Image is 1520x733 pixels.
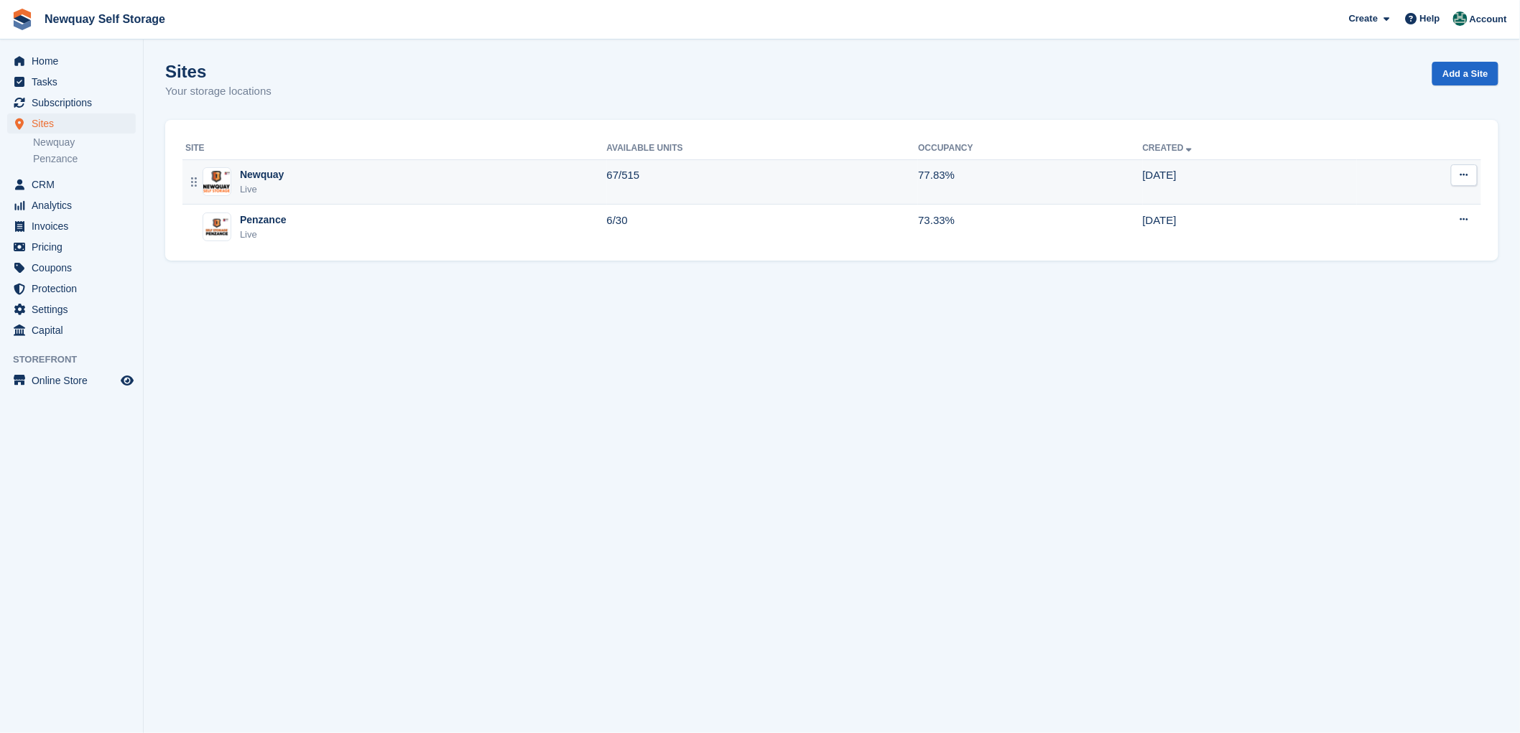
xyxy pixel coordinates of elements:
[203,171,231,192] img: Image of Newquay site
[918,205,1142,249] td: 73.33%
[32,216,118,236] span: Invoices
[1470,12,1507,27] span: Account
[39,7,171,31] a: Newquay Self Storage
[7,320,136,340] a: menu
[7,237,136,257] a: menu
[1432,62,1498,85] a: Add a Site
[1143,205,1358,249] td: [DATE]
[7,93,136,113] a: menu
[240,228,287,242] div: Live
[607,205,919,249] td: 6/30
[32,299,118,319] span: Settings
[32,51,118,71] span: Home
[240,213,287,228] div: Penzance
[32,370,118,391] span: Online Store
[32,237,118,257] span: Pricing
[32,195,118,215] span: Analytics
[918,159,1142,205] td: 77.83%
[1453,11,1468,26] img: JON
[240,167,284,182] div: Newquay
[32,72,118,92] span: Tasks
[1349,11,1378,26] span: Create
[7,72,136,92] a: menu
[32,320,118,340] span: Capital
[1143,159,1358,205] td: [DATE]
[165,62,272,81] h1: Sites
[32,93,118,113] span: Subscriptions
[1143,143,1195,153] a: Created
[33,136,136,149] a: Newquay
[13,353,143,367] span: Storefront
[607,159,919,205] td: 67/515
[7,279,136,299] a: menu
[11,9,33,30] img: stora-icon-8386f47178a22dfd0bd8f6a31ec36ba5ce8667c1dd55bd0f319d3a0aa187defe.svg
[182,137,607,160] th: Site
[32,113,118,134] span: Sites
[7,195,136,215] a: menu
[32,174,118,195] span: CRM
[165,83,272,100] p: Your storage locations
[32,279,118,299] span: Protection
[1420,11,1440,26] span: Help
[240,182,284,197] div: Live
[119,372,136,389] a: Preview store
[607,137,919,160] th: Available Units
[7,174,136,195] a: menu
[7,299,136,319] a: menu
[7,113,136,134] a: menu
[7,258,136,278] a: menu
[918,137,1142,160] th: Occupancy
[203,217,231,238] img: Image of Penzance site
[32,258,118,278] span: Coupons
[7,51,136,71] a: menu
[7,370,136,391] a: menu
[7,216,136,236] a: menu
[33,152,136,166] a: Penzance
